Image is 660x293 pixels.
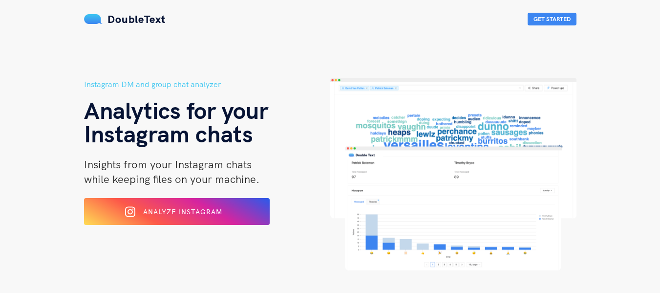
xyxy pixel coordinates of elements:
span: Instagram chats [84,119,253,148]
span: Analyze Instagram [143,207,222,216]
button: Get Started [528,13,576,25]
button: Analyze Instagram [84,198,270,225]
span: Analytics for your [84,95,268,125]
img: hero [330,78,576,270]
span: DoubleText [107,12,166,26]
span: while keeping files on your machine. [84,172,259,186]
a: Analyze Instagram [84,211,270,220]
h5: Instagram DM and group chat analyzer [84,78,330,90]
a: DoubleText [84,12,166,26]
span: Insights from your Instagram chats [84,158,252,171]
img: mS3x8y1f88AAAAABJRU5ErkJggg== [84,14,103,24]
